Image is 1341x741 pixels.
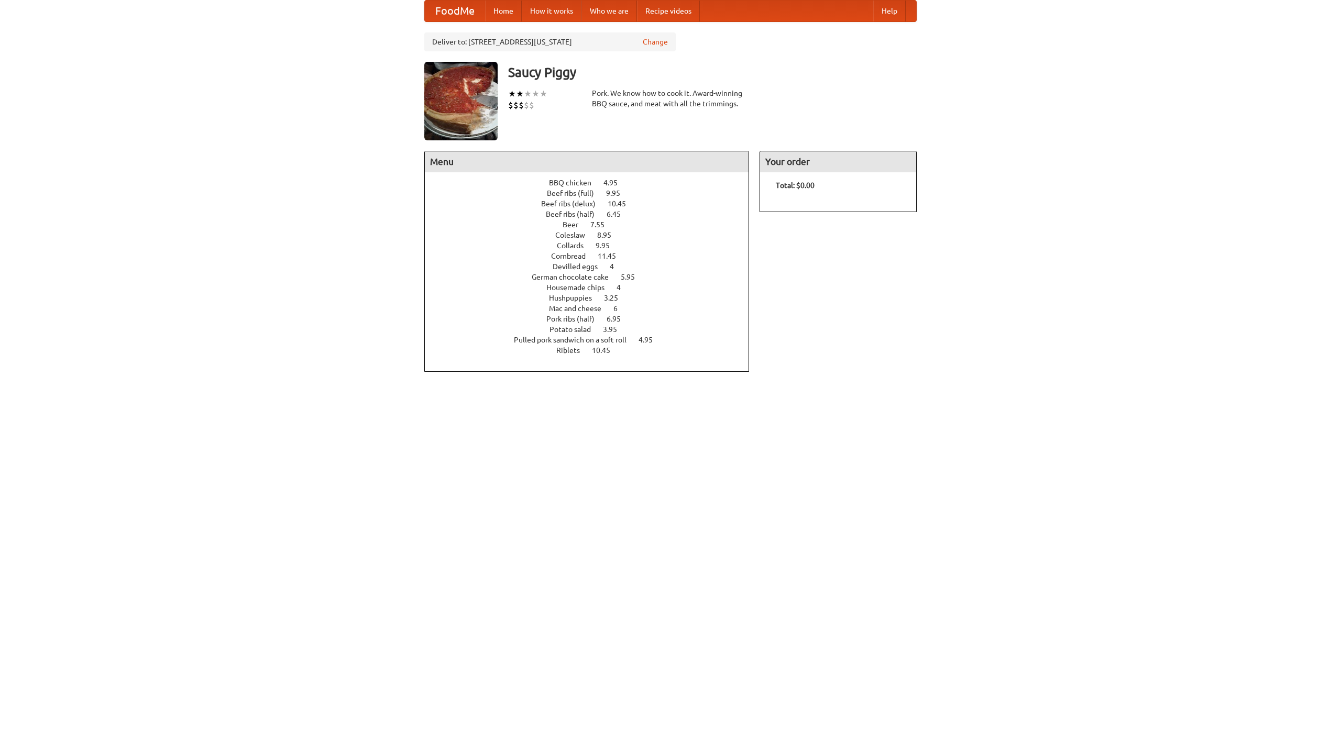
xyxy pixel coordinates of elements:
a: Help [873,1,906,21]
a: Coleslaw 8.95 [555,231,631,239]
div: Pork. We know how to cook it. Award-winning BBQ sauce, and meat with all the trimmings. [592,88,749,109]
span: 3.25 [604,294,629,302]
span: 5.95 [621,273,645,281]
li: $ [519,99,524,111]
span: Potato salad [549,325,601,334]
a: Devilled eggs 4 [553,262,633,271]
a: Change [643,37,668,47]
h4: Your order [760,151,916,172]
a: Hushpuppies 3.25 [549,294,637,302]
span: German chocolate cake [532,273,619,281]
span: Mac and cheese [549,304,612,313]
a: Riblets 10.45 [556,346,630,355]
span: 9.95 [596,241,620,250]
li: $ [529,99,534,111]
span: 11.45 [598,252,626,260]
span: Hushpuppies [549,294,602,302]
span: Cornbread [551,252,596,260]
li: $ [513,99,519,111]
a: Recipe videos [637,1,700,21]
a: Pulled pork sandwich on a soft roll 4.95 [514,336,672,344]
li: ★ [524,88,532,99]
img: angular.jpg [424,62,498,140]
span: Beef ribs (full) [547,189,604,197]
li: $ [524,99,529,111]
span: 9.95 [606,189,631,197]
span: Beef ribs (half) [546,210,605,218]
span: 4.95 [603,179,628,187]
span: 7.55 [590,220,615,229]
span: Beer [563,220,589,229]
div: Deliver to: [STREET_ADDRESS][US_STATE] [424,32,676,51]
span: Beef ribs (delux) [541,200,606,208]
b: Total: $0.00 [776,181,815,190]
span: 4 [610,262,624,271]
h4: Menu [425,151,749,172]
span: 8.95 [597,231,622,239]
span: 6 [613,304,628,313]
a: Who we are [581,1,637,21]
span: Coleslaw [555,231,596,239]
span: BBQ chicken [549,179,602,187]
span: Devilled eggs [553,262,608,271]
a: Collards 9.95 [557,241,629,250]
a: FoodMe [425,1,485,21]
a: How it works [522,1,581,21]
span: 10.45 [592,346,621,355]
span: Housemade chips [546,283,615,292]
a: Cornbread 11.45 [551,252,635,260]
a: Potato salad 3.95 [549,325,636,334]
a: German chocolate cake 5.95 [532,273,654,281]
a: Beef ribs (half) 6.45 [546,210,640,218]
a: Beef ribs (full) 9.95 [547,189,640,197]
span: 6.95 [607,315,631,323]
span: Collards [557,241,594,250]
span: 10.45 [608,200,636,208]
span: Riblets [556,346,590,355]
span: 3.95 [603,325,628,334]
span: Pulled pork sandwich on a soft roll [514,336,637,344]
li: ★ [508,88,516,99]
a: Beef ribs (delux) 10.45 [541,200,645,208]
span: 4 [617,283,631,292]
li: ★ [516,88,524,99]
a: Beer 7.55 [563,220,624,229]
span: Pork ribs (half) [546,315,605,323]
a: Housemade chips 4 [546,283,640,292]
li: ★ [540,88,547,99]
li: ★ [532,88,540,99]
a: Pork ribs (half) 6.95 [546,315,640,323]
span: 6.45 [607,210,631,218]
li: $ [508,99,513,111]
a: BBQ chicken 4.95 [549,179,637,187]
a: Home [485,1,522,21]
h3: Saucy Piggy [508,62,917,83]
a: Mac and cheese 6 [549,304,637,313]
span: 4.95 [639,336,663,344]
